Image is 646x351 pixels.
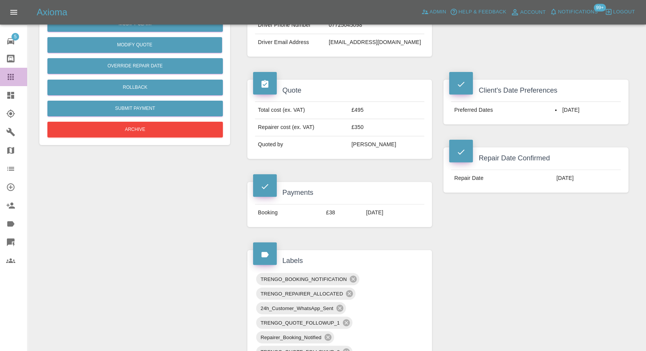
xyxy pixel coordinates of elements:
[558,8,598,16] span: Notifications
[594,4,606,11] span: 99+
[256,275,352,284] span: TRENGO_BOOKING_NOTIFICATION
[255,102,349,119] td: Total cost (ex. VAT)
[451,102,552,119] td: Preferred Dates
[255,136,349,153] td: Quoted by
[253,188,427,198] h4: Payments
[430,8,446,16] span: Admin
[47,37,222,53] button: Modify Quote
[37,6,67,18] h5: Axioma
[449,153,623,163] h4: Repair Date Confirmed
[458,8,506,16] span: Help & Feedback
[553,170,621,186] td: [DATE]
[508,6,548,18] a: Account
[451,170,553,186] td: Repair Date
[256,318,344,327] span: TRENGO_QUOTE_FOLLOWUP_1
[5,3,23,21] button: Open drawer
[253,85,427,96] h4: Quote
[555,106,618,114] li: [DATE]
[256,289,348,298] span: TRENGO_REPAIRER_ALLOCATED
[448,6,508,18] button: Help & Feedback
[256,317,352,329] div: TRENGO_QUOTE_FOLLOWUP_1
[47,122,223,137] button: Archive
[363,204,425,221] td: [DATE]
[348,136,424,153] td: [PERSON_NAME]
[256,333,326,342] span: Repairer_Booking_Notified
[348,119,424,136] td: £350
[348,102,424,119] td: £495
[256,287,356,300] div: TRENGO_REPAIRER_ALLOCATED
[255,204,323,221] td: Booking
[255,34,326,51] td: Driver Email Address
[253,256,427,266] h4: Labels
[47,80,223,95] button: Rollback
[548,6,600,18] button: Notifications
[47,101,223,116] button: Submit Payment
[326,17,424,34] td: 07725045098
[613,8,635,16] span: Logout
[255,17,326,34] td: Driver Phone Number
[11,33,19,41] span: 5
[256,331,334,343] div: Repairer_Booking_Notified
[326,34,424,51] td: [EMAIL_ADDRESS][DOMAIN_NAME]
[256,304,338,313] span: 24h_Customer_WhatsApp_Sent
[323,204,363,221] td: £38
[520,8,546,17] span: Account
[419,6,448,18] a: Admin
[449,85,623,96] h4: Client's Date Preferences
[603,6,637,18] button: Logout
[47,58,223,74] button: Override Repair Date
[256,302,346,314] div: 24h_Customer_WhatsApp_Sent
[256,273,360,285] div: TRENGO_BOOKING_NOTIFICATION
[255,119,349,136] td: Repairer cost (ex. VAT)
